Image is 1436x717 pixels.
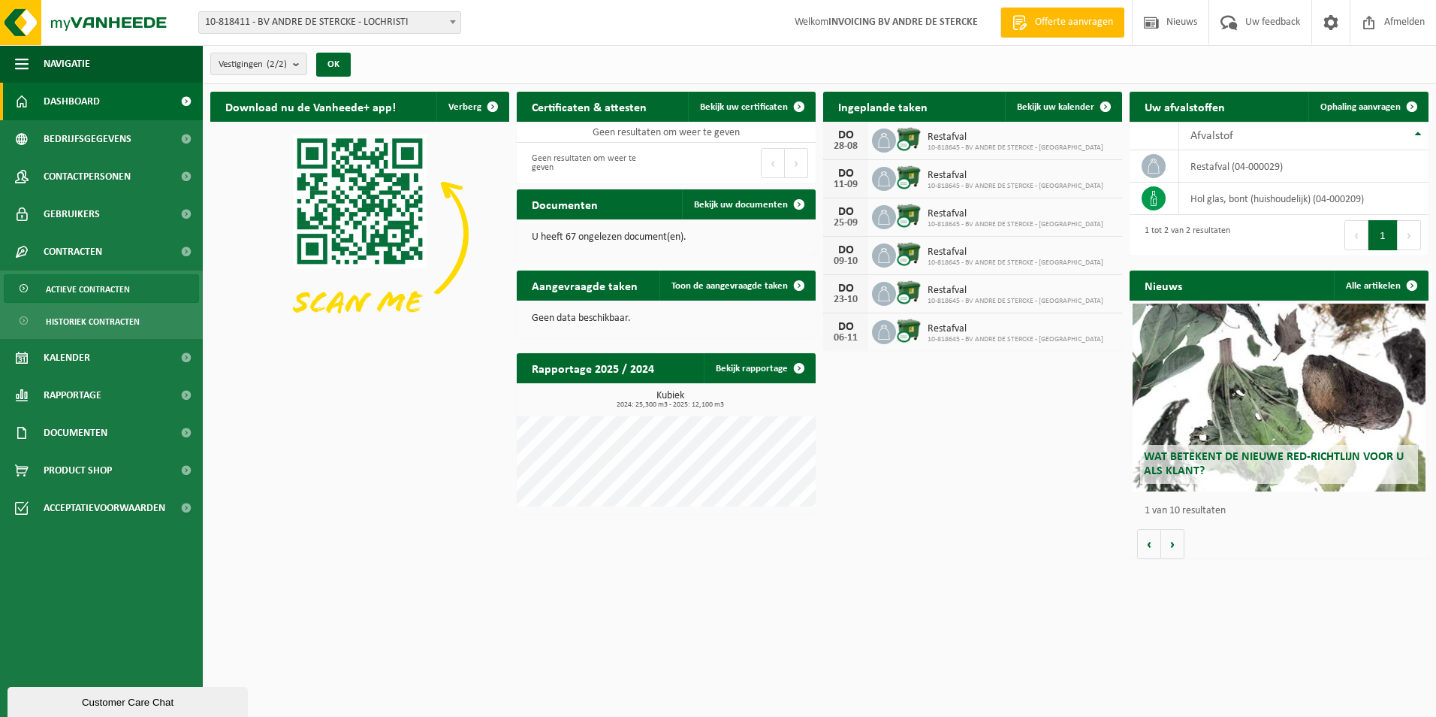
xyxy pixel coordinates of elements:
a: Bekijk uw certificaten [688,92,814,122]
h2: Ingeplande taken [823,92,943,121]
a: Toon de aangevraagde taken [659,271,814,301]
h2: Rapportage 2025 / 2024 [517,353,669,383]
span: Restafval [928,247,1103,259]
button: Previous [1344,220,1368,250]
span: Afvalstof [1190,130,1233,142]
span: Toon de aangevraagde taken [671,281,788,291]
div: Geen resultaten om weer te geven [524,147,659,180]
div: 11-09 [831,180,861,190]
strong: INVOICING BV ANDRE DE STERCKE [828,17,978,28]
div: DO [831,244,861,256]
span: Gebruikers [44,195,100,233]
button: Next [785,148,808,178]
p: U heeft 67 ongelezen document(en). [532,232,801,243]
img: WB-1100-CU [896,203,922,228]
h2: Download nu de Vanheede+ app! [210,92,411,121]
span: Rapportage [44,377,101,414]
span: Bekijk uw kalender [1017,102,1094,112]
span: Documenten [44,414,107,452]
a: Bekijk uw documenten [682,189,814,219]
span: Restafval [928,208,1103,220]
button: Next [1398,220,1421,250]
div: DO [831,168,861,180]
span: 10-818411 - BV ANDRE DE STERCKE - LOCHRISTI [199,12,460,33]
div: 09-10 [831,256,861,267]
img: Download de VHEPlus App [210,122,509,346]
img: WB-1100-CU [896,165,922,190]
span: Ophaling aanvragen [1320,102,1401,112]
count: (2/2) [267,59,287,69]
span: Historiek contracten [46,307,140,336]
p: 1 van 10 resultaten [1145,506,1421,516]
div: 1 tot 2 van 2 resultaten [1137,219,1230,252]
span: Contactpersonen [44,158,131,195]
td: Geen resultaten om weer te geven [517,122,816,143]
div: 06-11 [831,333,861,343]
span: Offerte aanvragen [1031,15,1117,30]
p: Geen data beschikbaar. [532,313,801,324]
a: Historiek contracten [4,307,199,335]
span: Restafval [928,132,1103,144]
a: Wat betekent de nieuwe RED-richtlijn voor u als klant? [1133,304,1425,492]
div: DO [831,206,861,218]
div: DO [831,283,861,295]
a: Alle artikelen [1334,271,1427,301]
span: Contracten [44,233,102,271]
span: Acceptatievoorwaarden [44,489,165,527]
h2: Uw afvalstoffen [1130,92,1240,121]
span: 10-818645 - BV ANDRE DE STERCKE - [GEOGRAPHIC_DATA] [928,259,1103,268]
span: 2024: 25,300 m3 - 2025: 12,100 m3 [524,401,816,409]
span: Restafval [928,323,1103,335]
button: Volgende [1161,529,1184,559]
a: Ophaling aanvragen [1308,92,1427,122]
span: 10-818645 - BV ANDRE DE STERCKE - [GEOGRAPHIC_DATA] [928,297,1103,306]
img: WB-1100-CU [896,126,922,152]
span: Restafval [928,285,1103,297]
span: Verberg [448,102,481,112]
td: restafval (04-000029) [1179,150,1428,183]
button: 1 [1368,220,1398,250]
a: Bekijk rapportage [704,353,814,383]
span: 10-818645 - BV ANDRE DE STERCKE - [GEOGRAPHIC_DATA] [928,182,1103,191]
span: 10-818645 - BV ANDRE DE STERCKE - [GEOGRAPHIC_DATA] [928,220,1103,229]
button: Previous [761,148,785,178]
iframe: chat widget [8,684,251,717]
h2: Aangevraagde taken [517,271,653,300]
span: Bekijk uw certificaten [700,102,788,112]
span: 10-818411 - BV ANDRE DE STERCKE - LOCHRISTI [198,11,461,34]
img: WB-1100-CU [896,280,922,305]
div: DO [831,321,861,333]
h3: Kubiek [524,391,816,409]
span: Bekijk uw documenten [694,200,788,210]
td: hol glas, bont (huishoudelijk) (04-000209) [1179,183,1428,215]
button: Verberg [436,92,508,122]
h2: Certificaten & attesten [517,92,662,121]
div: 25-09 [831,218,861,228]
img: WB-1100-CU [896,241,922,267]
span: 10-818645 - BV ANDRE DE STERCKE - [GEOGRAPHIC_DATA] [928,335,1103,344]
span: Actieve contracten [46,275,130,304]
span: Dashboard [44,83,100,120]
div: 28-08 [831,141,861,152]
div: DO [831,129,861,141]
button: Vestigingen(2/2) [210,53,307,75]
h2: Documenten [517,189,613,219]
a: Bekijk uw kalender [1005,92,1121,122]
span: Navigatie [44,45,90,83]
span: Product Shop [44,452,112,489]
span: Wat betekent de nieuwe RED-richtlijn voor u als klant? [1144,451,1404,477]
button: Vorige [1137,529,1161,559]
span: Bedrijfsgegevens [44,120,131,158]
img: WB-1100-CU [896,318,922,343]
span: Kalender [44,339,90,377]
span: Vestigingen [219,53,287,76]
button: OK [316,53,351,77]
div: 23-10 [831,295,861,305]
span: 10-818645 - BV ANDRE DE STERCKE - [GEOGRAPHIC_DATA] [928,144,1103,153]
a: Offerte aanvragen [1000,8,1124,38]
h2: Nieuws [1130,271,1197,300]
span: Restafval [928,170,1103,182]
a: Actieve contracten [4,274,199,303]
